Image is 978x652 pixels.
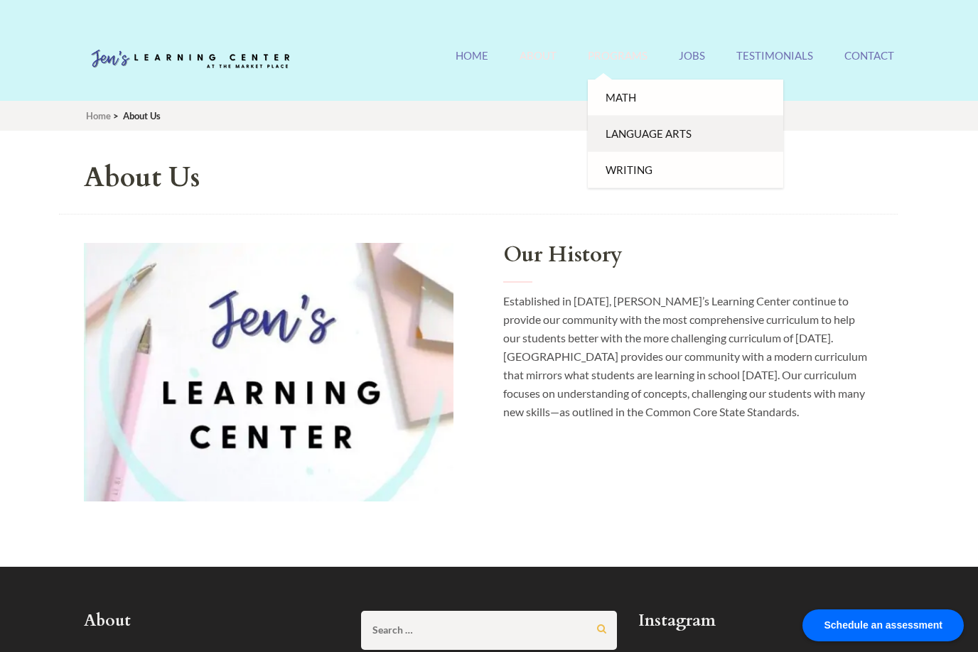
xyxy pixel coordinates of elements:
a: Home [86,110,111,121]
h2: Our History [503,243,873,283]
img: Jen's Learning Center Logo Transparent [84,38,297,81]
a: Contact [844,49,894,80]
a: Programs [588,49,647,80]
h1: About Us [84,163,873,192]
a: About [520,49,557,80]
a: Math [588,80,783,116]
a: Writing [588,152,783,188]
img: Our History [84,243,453,501]
span: > [113,110,119,121]
a: Home [456,49,488,80]
h2: Instagram [638,611,894,630]
h2: About [84,611,340,630]
p: Established in [DATE], [PERSON_NAME]’s Learning Center continue to provide our community with the... [503,292,873,421]
div: Schedule an assessment [802,609,964,641]
a: Language Arts [588,116,783,152]
input: Search [597,624,606,634]
a: Jobs [679,49,705,80]
a: Testimonials [736,49,813,80]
